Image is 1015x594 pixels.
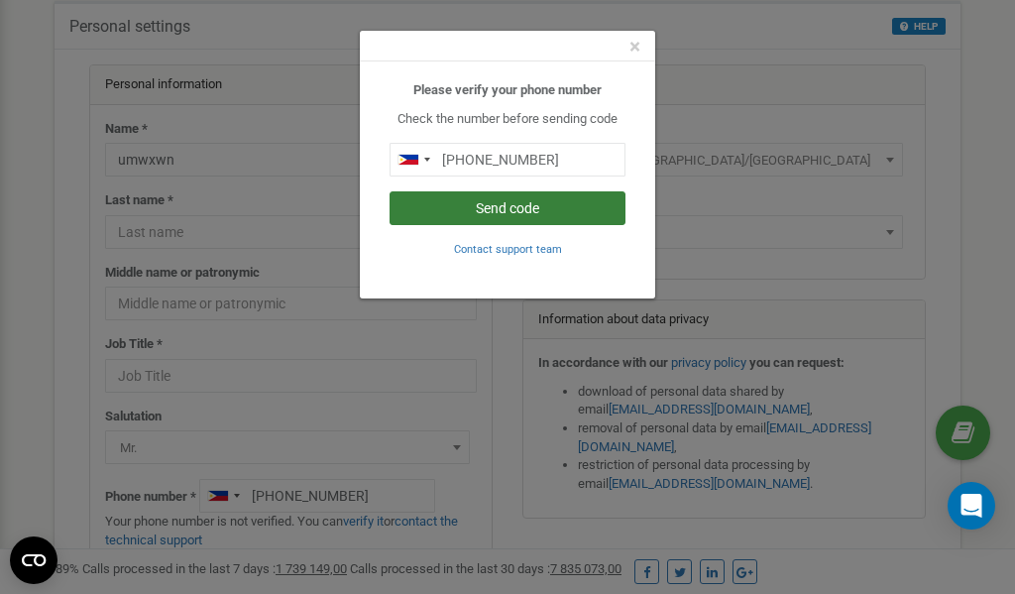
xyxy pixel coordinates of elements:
button: Send code [390,191,625,225]
b: Please verify your phone number [413,82,602,97]
button: Close [629,37,640,58]
p: Check the number before sending code [390,110,625,129]
div: Open Intercom Messenger [948,482,995,530]
span: × [629,35,640,59]
a: Contact support team [454,241,562,256]
small: Contact support team [454,243,562,256]
input: 0905 123 4567 [390,143,625,177]
button: Open CMP widget [10,536,57,584]
div: Telephone country code [391,144,436,176]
